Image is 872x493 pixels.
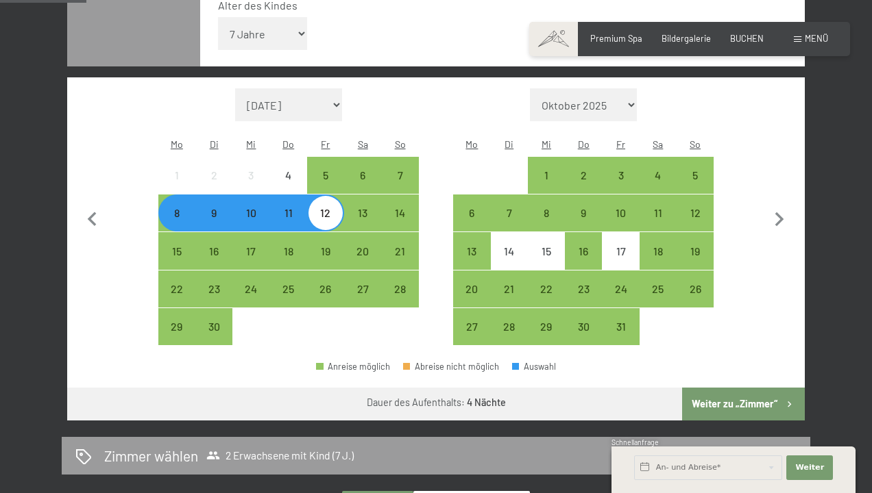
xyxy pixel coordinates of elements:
[344,232,381,269] div: Sat Sep 20 2025
[270,194,307,231] div: Anreise möglich
[195,194,232,231] div: Tue Sep 09 2025
[491,232,528,269] div: Anreise nicht möglich
[453,194,490,231] div: Mon Oct 06 2025
[346,283,380,318] div: 27
[603,170,638,204] div: 3
[641,283,675,318] div: 25
[234,207,268,242] div: 10
[528,232,565,269] div: Anreise nicht möglich
[682,388,805,420] button: Weiter zu „Zimmer“
[528,308,565,345] div: Wed Oct 29 2025
[512,362,556,371] div: Auswahl
[308,283,343,318] div: 26
[270,194,307,231] div: Thu Sep 11 2025
[678,246,712,280] div: 19
[158,270,195,307] div: Mon Sep 22 2025
[491,194,528,231] div: Anreise möglich
[677,157,714,194] div: Anreise möglich
[542,138,551,150] abbr: Mittwoch
[383,170,417,204] div: 7
[662,33,711,44] span: Bildergalerie
[602,194,639,231] div: Fri Oct 10 2025
[566,246,601,280] div: 16
[367,396,506,409] div: Dauer des Aufenthalts:
[678,283,712,318] div: 26
[465,138,478,150] abbr: Montag
[160,170,194,204] div: 1
[677,232,714,269] div: Sun Oct 19 2025
[195,157,232,194] div: Tue Sep 02 2025
[206,448,354,462] span: 2 Erwachsene mit Kind (7 J.)
[640,194,677,231] div: Anreise möglich
[270,157,307,194] div: Anreise nicht möglich
[529,246,564,280] div: 15
[566,170,601,204] div: 2
[195,194,232,231] div: Anreise möglich
[307,157,344,194] div: Anreise möglich
[197,170,231,204] div: 2
[528,157,565,194] div: Wed Oct 01 2025
[232,232,269,269] div: Anreise möglich
[528,194,565,231] div: Wed Oct 08 2025
[158,157,195,194] div: Anreise nicht möglich
[528,270,565,307] div: Wed Oct 22 2025
[640,194,677,231] div: Sat Oct 11 2025
[282,138,294,150] abbr: Donnerstag
[403,362,499,371] div: Abreise nicht möglich
[271,283,306,318] div: 25
[678,170,712,204] div: 5
[640,270,677,307] div: Anreise möglich
[565,194,602,231] div: Anreise möglich
[528,232,565,269] div: Wed Oct 15 2025
[171,138,183,150] abbr: Montag
[590,33,642,44] a: Premium Spa
[308,207,343,242] div: 12
[505,138,513,150] abbr: Dienstag
[491,270,528,307] div: Tue Oct 21 2025
[641,170,675,204] div: 4
[344,194,381,231] div: Anreise möglich
[195,270,232,307] div: Anreise möglich
[528,157,565,194] div: Anreise möglich
[453,308,490,345] div: Anreise möglich
[270,270,307,307] div: Thu Sep 25 2025
[491,308,528,345] div: Tue Oct 28 2025
[383,246,417,280] div: 21
[271,170,306,204] div: 4
[307,232,344,269] div: Anreise möglich
[641,207,675,242] div: 11
[232,270,269,307] div: Anreise möglich
[529,283,564,318] div: 22
[566,321,601,355] div: 30
[346,170,380,204] div: 6
[195,232,232,269] div: Tue Sep 16 2025
[381,157,418,194] div: Anreise möglich
[611,438,659,446] span: Schnellanfrage
[158,157,195,194] div: Mon Sep 01 2025
[344,157,381,194] div: Sat Sep 06 2025
[344,270,381,307] div: Anreise möglich
[528,270,565,307] div: Anreise möglich
[566,207,601,242] div: 9
[453,232,490,269] div: Mon Oct 13 2025
[677,270,714,307] div: Sun Oct 26 2025
[270,270,307,307] div: Anreise möglich
[232,270,269,307] div: Wed Sep 24 2025
[602,308,639,345] div: Fri Oct 31 2025
[158,270,195,307] div: Anreise möglich
[234,283,268,318] div: 24
[602,157,639,194] div: Fri Oct 03 2025
[765,88,794,346] button: Nächster Monat
[197,283,231,318] div: 23
[565,308,602,345] div: Anreise möglich
[677,194,714,231] div: Anreise möglich
[195,308,232,345] div: Anreise möglich
[383,283,417,318] div: 28
[158,232,195,269] div: Anreise möglich
[602,308,639,345] div: Anreise möglich
[307,270,344,307] div: Anreise möglich
[565,194,602,231] div: Thu Oct 09 2025
[602,157,639,194] div: Anreise möglich
[158,308,195,345] div: Mon Sep 29 2025
[565,157,602,194] div: Anreise möglich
